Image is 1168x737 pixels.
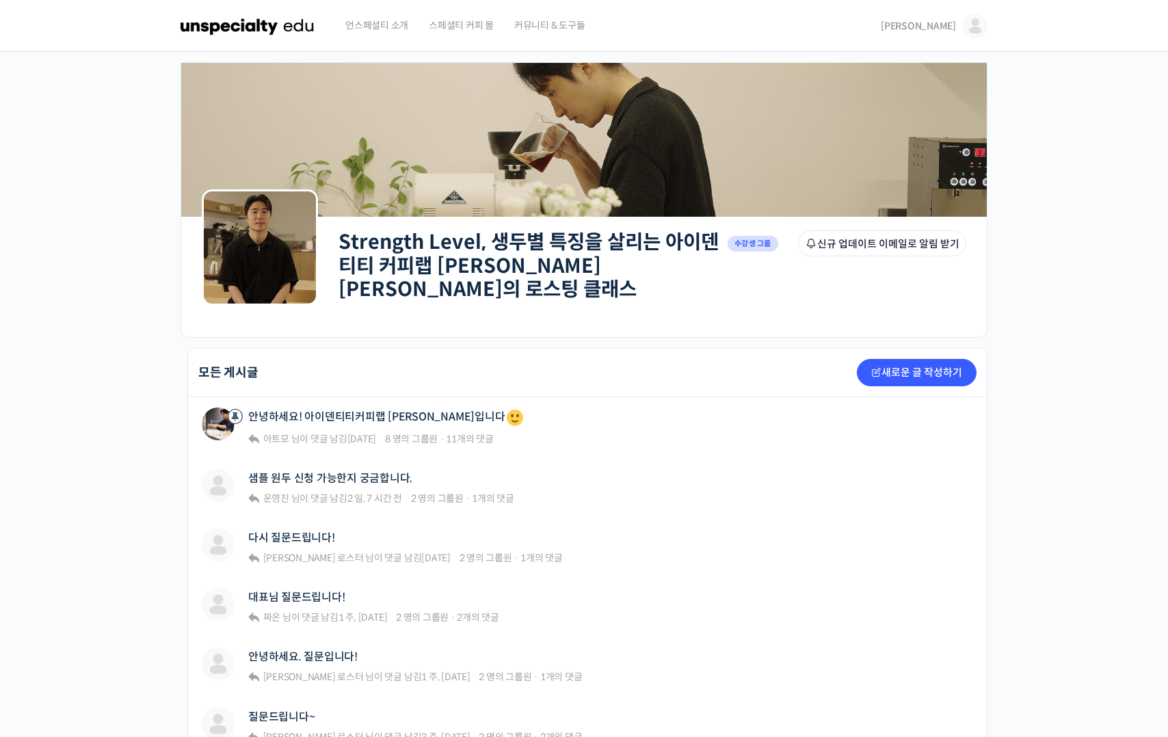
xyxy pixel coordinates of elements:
[385,433,438,445] span: 8 명의 그룹원
[339,611,387,624] a: 1 주, [DATE]
[507,410,523,426] img: 🙂
[248,531,335,544] a: 다시 질문드립니다!
[396,611,449,624] span: 2 명의 그룹원
[472,492,514,505] span: 1개의 댓글
[263,433,289,445] span: 아트모
[339,230,719,301] a: Strength Level, 생두별 특징을 살리는 아이덴티티 커피랩 [PERSON_NAME] [PERSON_NAME]의 로스팅 클래스
[347,492,402,505] a: 2 일, 7 시간 전
[261,433,376,445] span: 님이 댓글 남김
[198,366,258,379] h2: 모든 게시글
[451,611,455,624] span: ·
[421,552,451,564] a: [DATE]
[440,433,444,445] span: ·
[202,189,318,306] img: Group logo of Strength Level, 생두별 특징을 살리는 아이덴티티 커피랩 윤원균 대표의 로스팅 클래스
[540,671,583,683] span: 1개의 댓글
[457,611,499,624] span: 2개의 댓글
[248,472,412,485] a: 샘플 원두 신청 가능한지 궁금합니다.
[466,492,470,505] span: ·
[248,710,315,723] a: 질문드립니다~
[446,433,493,445] span: 11개의 댓글
[520,552,563,564] span: 1개의 댓글
[248,650,358,663] a: 안녕하세요. 질문입니다!
[261,433,289,445] a: 아트모
[857,359,977,386] a: 새로운 글 작성하기
[263,671,364,683] span: [PERSON_NAME] 로스터
[533,671,538,683] span: ·
[248,407,525,428] a: 안녕하세요! 아이덴티티커피랩 [PERSON_NAME]입니다
[798,230,966,256] button: 신규 업데이트 이메일로 알림 받기
[261,552,364,564] a: [PERSON_NAME] 로스터
[263,611,281,624] span: 짜온
[261,492,402,505] span: 님이 댓글 남김
[261,492,289,505] a: 운영진
[881,20,956,32] span: [PERSON_NAME]
[728,236,778,252] span: 수강생 그룹
[261,611,280,624] a: 짜온
[411,492,464,505] span: 2 명의 그룹원
[514,552,519,564] span: ·
[421,671,470,683] a: 1 주, [DATE]
[460,552,512,564] span: 2 명의 그룹원
[261,552,451,564] span: 님이 댓글 남김
[263,492,289,505] span: 운영진
[248,591,345,604] a: 대표님 질문드립니다!
[263,552,364,564] span: [PERSON_NAME] 로스터
[261,671,470,683] span: 님이 댓글 남김
[261,671,364,683] a: [PERSON_NAME] 로스터
[261,611,388,624] span: 님이 댓글 남김
[479,671,531,683] span: 2 명의 그룹원
[347,433,377,445] a: [DATE]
